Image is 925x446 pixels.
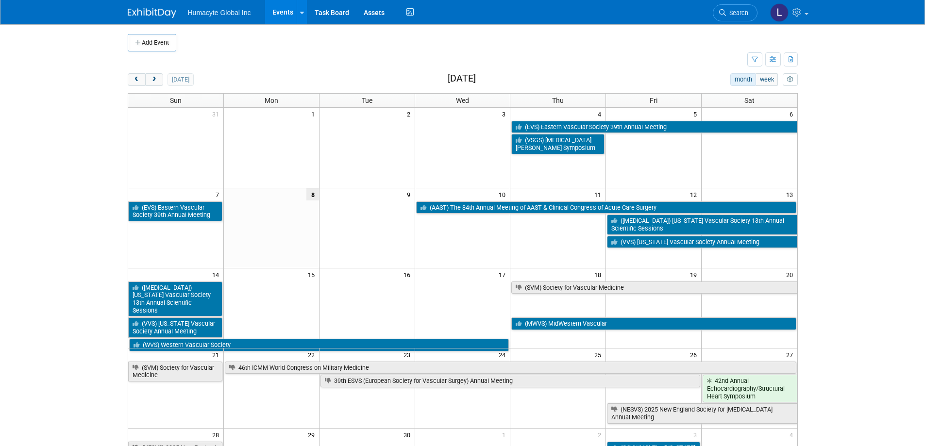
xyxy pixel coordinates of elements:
[593,188,605,200] span: 11
[211,268,223,281] span: 14
[744,97,755,104] span: Sat
[785,188,797,200] span: 13
[607,236,797,248] a: (VVS) [US_STATE] Vascular Society Annual Meeting
[501,429,510,441] span: 1
[406,188,415,200] span: 9
[145,73,163,86] button: next
[307,268,319,281] span: 15
[498,268,510,281] span: 17
[783,73,797,86] button: myCustomButton
[403,348,415,361] span: 23
[310,108,319,120] span: 1
[511,134,605,154] a: (VSGS) [MEDICAL_DATA] [PERSON_NAME] Symposium
[713,4,757,21] a: Search
[128,73,146,86] button: prev
[785,268,797,281] span: 20
[362,97,372,104] span: Tue
[511,317,796,330] a: (MWVS) MidWestern Vascular
[320,375,700,387] a: 39th ESVS (European Society for Vascular Surgey) Annual Meeting
[448,73,476,84] h2: [DATE]
[307,429,319,441] span: 29
[306,188,319,200] span: 8
[215,188,223,200] span: 7
[170,97,182,104] span: Sun
[756,73,778,86] button: week
[128,8,176,18] img: ExhibitDay
[456,97,469,104] span: Wed
[692,429,701,441] span: 3
[703,375,797,402] a: 42nd Annual Echocardiography/Structural Heart Symposium
[689,348,701,361] span: 26
[211,429,223,441] span: 28
[129,339,509,351] a: (WVS) Western Vascular Society
[593,268,605,281] span: 18
[730,73,756,86] button: month
[501,108,510,120] span: 3
[607,215,797,234] a: ([MEDICAL_DATA]) [US_STATE] Vascular Society 13th Annual Scientific Sessions
[597,108,605,120] span: 4
[265,97,278,104] span: Mon
[128,281,222,317] a: ([MEDICAL_DATA]) [US_STATE] Vascular Society 13th Annual Scientific Sessions
[128,34,176,51] button: Add Event
[650,97,657,104] span: Fri
[511,121,797,133] a: (EVS) Eastern Vascular Society 39th Annual Meeting
[785,348,797,361] span: 27
[128,317,222,337] a: (VVS) [US_STATE] Vascular Society Annual Meeting
[416,201,796,214] a: (AAST) The 84th Annual Meeting of AAST & Clinical Congress of Acute Care Surgery
[593,348,605,361] span: 25
[726,9,748,17] span: Search
[789,108,797,120] span: 6
[128,201,222,221] a: (EVS) Eastern Vascular Society 39th Annual Meeting
[511,281,797,294] a: (SVM) Society for Vascular Medicine
[787,77,793,83] i: Personalize Calendar
[168,73,193,86] button: [DATE]
[307,348,319,361] span: 22
[211,348,223,361] span: 21
[406,108,415,120] span: 2
[552,97,564,104] span: Thu
[770,3,789,22] img: Linda Hamilton
[211,108,223,120] span: 31
[498,348,510,361] span: 24
[403,268,415,281] span: 16
[689,268,701,281] span: 19
[498,188,510,200] span: 10
[607,403,797,423] a: (NESVS) 2025 New England Society for [MEDICAL_DATA] Annual Meeting
[692,108,701,120] span: 5
[597,429,605,441] span: 2
[403,429,415,441] span: 30
[188,9,251,17] span: Humacyte Global Inc
[689,188,701,200] span: 12
[128,362,222,381] a: (SVM) Society for Vascular Medicine
[789,429,797,441] span: 4
[225,362,796,374] a: 46th ICMM World Congress on Military Medicine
